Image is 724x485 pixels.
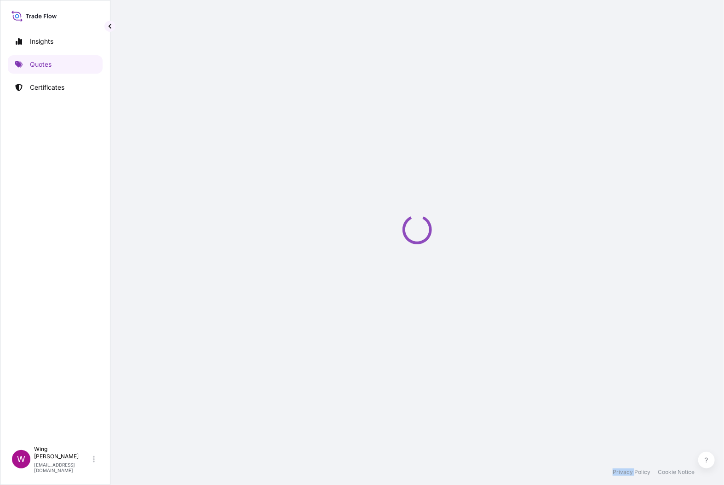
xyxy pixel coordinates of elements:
p: Wing [PERSON_NAME] [34,445,91,460]
a: Cookie Notice [658,468,695,476]
a: Insights [8,32,103,51]
a: Quotes [8,55,103,74]
a: Certificates [8,78,103,97]
a: Privacy Policy [613,468,650,476]
p: Quotes [30,60,52,69]
p: [EMAIL_ADDRESS][DOMAIN_NAME] [34,462,91,473]
p: Certificates [30,83,64,92]
p: Insights [30,37,53,46]
span: W [17,455,25,464]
